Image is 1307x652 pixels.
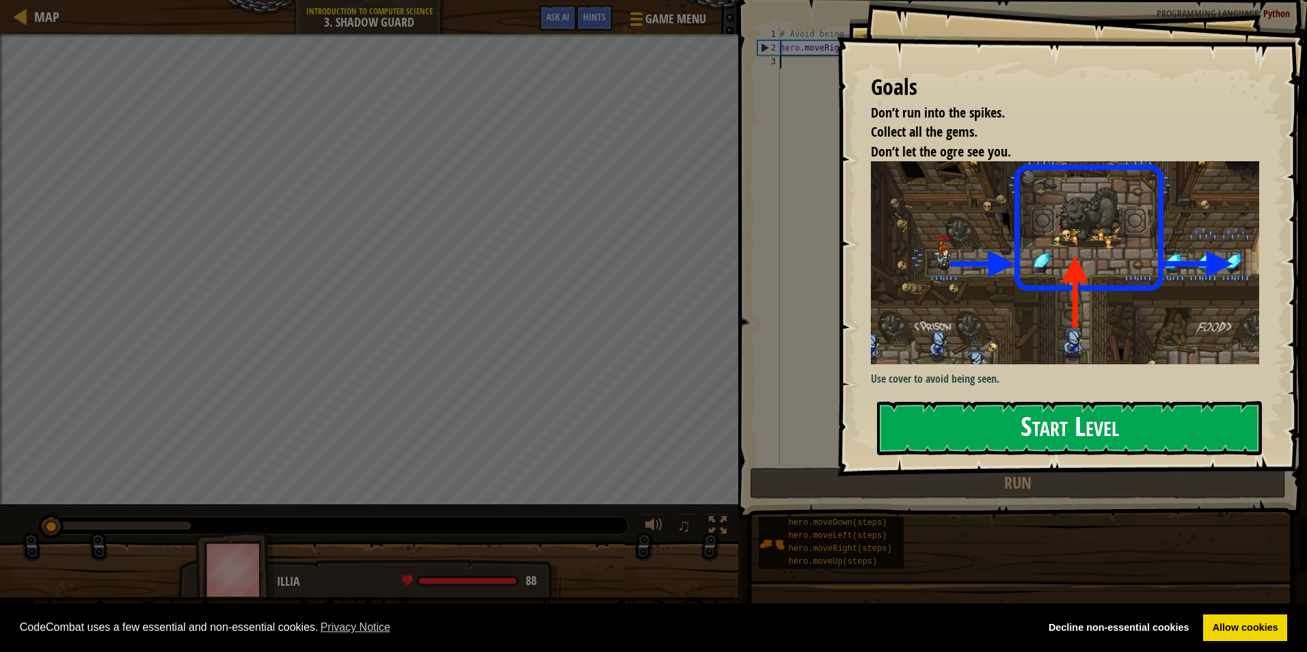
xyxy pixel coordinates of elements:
li: Collect all the gems. [854,122,1256,142]
span: Collect all the gems. [871,122,978,141]
a: Map [27,8,59,26]
img: Shadow guard [871,161,1269,364]
span: hero.moveRight(steps) [788,544,891,554]
span: Ask AI [546,10,569,23]
span: CodeCombat uses a few essential and non-essential cookies. [20,617,1029,638]
button: Start Level [877,401,1262,455]
button: ♫ [675,513,698,541]
a: allow cookies [1203,614,1287,642]
button: Game Menu [619,5,714,38]
div: Goals [871,72,1259,103]
a: learn more about cookies [319,617,393,638]
button: Ask AI [539,5,576,31]
button: Run [750,467,1285,499]
span: Don’t run into the spikes. [871,103,1005,122]
span: Don’t let the ogre see you. [871,142,1011,161]
div: 3 [757,55,780,68]
span: hero.moveUp(steps) [788,557,877,567]
img: thang_avatar_frame.png [196,532,275,608]
li: Don’t run into the spikes. [854,103,1256,123]
p: Use cover to avoid being seen. [871,371,1269,387]
a: deny cookies [1039,614,1198,642]
span: hero.moveDown(steps) [788,518,887,528]
span: Game Menu [645,10,706,28]
div: Illia [277,573,547,590]
span: 88 [526,572,537,589]
div: 1 [757,27,780,41]
span: Hints [583,10,606,23]
div: 2 [758,41,780,55]
div: health: 88 / 88 [402,575,537,587]
img: portrait.png [759,531,785,557]
span: Map [34,8,59,26]
li: Don’t let the ogre see you. [854,142,1256,162]
button: Toggle fullscreen [704,513,731,541]
button: Adjust volume [641,513,668,541]
span: ♫ [677,515,691,536]
span: hero.moveLeft(steps) [788,531,887,541]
